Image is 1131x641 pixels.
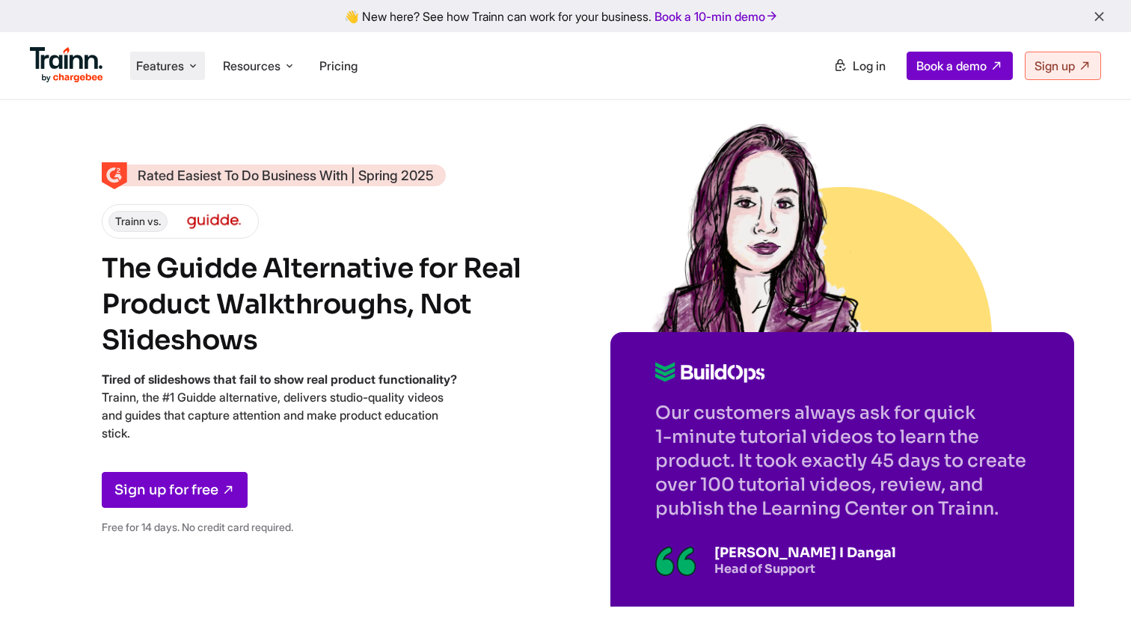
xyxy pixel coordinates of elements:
span: Trainn vs. [108,211,168,232]
img: Trainn Logo [30,47,103,83]
span: Features [136,58,184,74]
a: Pricing [319,58,358,73]
a: Book a 10-min demo [652,6,782,27]
span: Resources [223,58,281,74]
a: Log in [824,52,895,79]
iframe: Chat Widget [1056,569,1131,641]
span: Book a demo [916,58,987,73]
div: 👋 New here? See how Trainn can work for your business. [9,9,1122,23]
span: Log in [853,58,886,73]
a: Sign up for free [102,472,248,508]
p: Trainn, the #1 Guidde alternative, delivers studio-quality videos and guides that capture attenti... [102,370,461,442]
span: Sign up [1035,58,1075,73]
img: Buildops logo [655,362,765,383]
a: Book a demo [907,52,1013,80]
img: Sketch of Sabina Rana from Buildops | Guidde Alternative [652,120,868,337]
b: Tired of slideshows that fail to show real product functionality? [102,372,457,387]
p: Free for 14 days. No credit card required. [102,518,461,536]
img: Illustration of a quotation mark [655,546,696,576]
img: guidde logo [180,209,248,233]
img: Guidde Alternative - Trainn | High Performer - Customer Education Category [102,162,127,189]
p: [PERSON_NAME] I Dangal [714,545,896,561]
a: Rated Easiest To Do Business With | Spring 2025 [102,165,446,186]
p: Head of Support [714,561,896,577]
h1: The Guidde Alternative for Real Product Walkthroughs, Not Slideshows [102,251,536,358]
a: Sign up [1025,52,1101,80]
p: Our customers always ask for quick 1-minute tutorial videos to learn the product. It took exactly... [655,401,1029,521]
